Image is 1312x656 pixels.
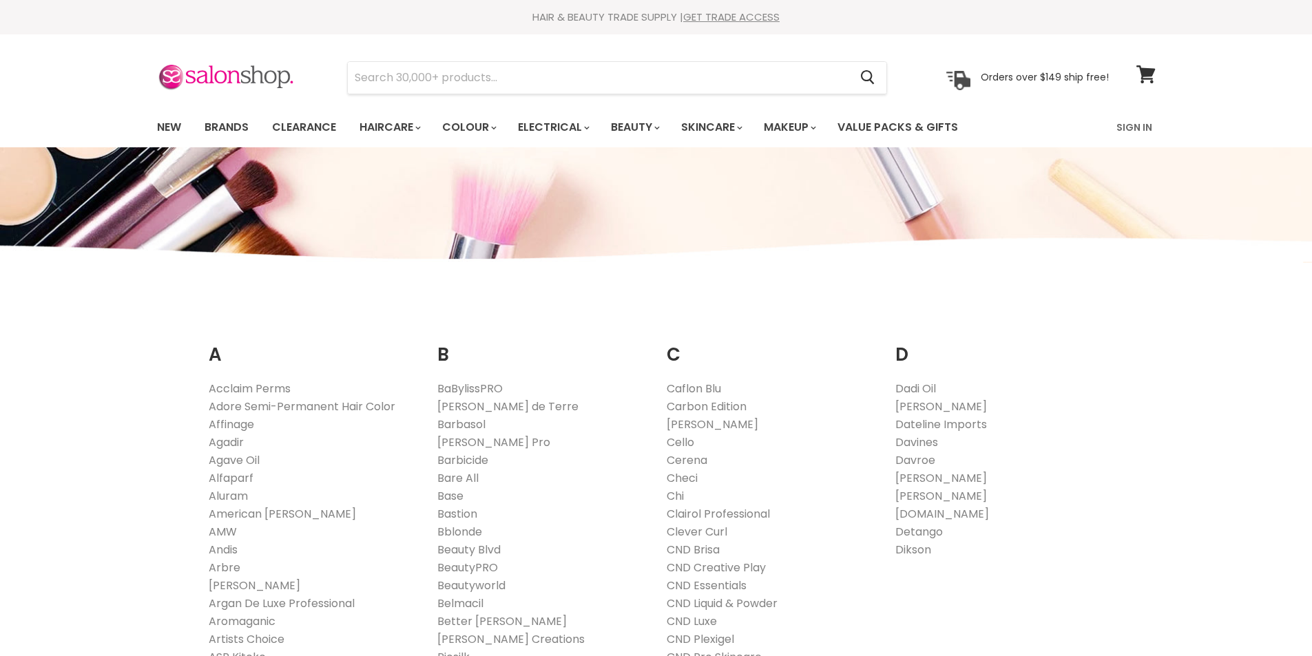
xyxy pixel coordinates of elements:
[140,10,1173,24] div: HAIR & BEAUTY TRADE SUPPLY |
[209,323,417,369] h2: A
[895,381,936,396] a: Dadi Oil
[349,113,429,142] a: Haircare
[209,470,253,486] a: Alfaparf
[209,524,237,540] a: AMW
[981,71,1109,83] p: Orders over $149 ship free!
[667,578,747,593] a: CND Essentials
[348,62,850,94] input: Search
[437,613,567,629] a: Better [PERSON_NAME]
[1243,591,1298,642] iframe: Gorgias live chat messenger
[753,113,824,142] a: Makeup
[895,323,1104,369] h2: D
[209,452,260,468] a: Agave Oil
[667,488,684,504] a: Chi
[437,542,501,558] a: Beauty Blvd
[667,613,717,629] a: CND Luxe
[667,560,766,575] a: CND Creative Play
[209,560,240,575] a: Arbre
[209,542,238,558] a: Andis
[209,488,248,504] a: Aluram
[209,595,355,611] a: Argan De Luxe Professional
[147,113,191,142] a: New
[667,416,758,432] a: [PERSON_NAME]
[437,381,503,396] a: BaBylissPRO
[683,10,780,24] a: GET TRADE ACCESS
[667,506,770,522] a: Clairol Professional
[895,470,987,486] a: [PERSON_NAME]
[147,107,1039,147] ul: Main menu
[895,542,931,558] a: Dikson
[347,61,887,94] form: Product
[667,542,720,558] a: CND Brisa
[895,488,987,504] a: [PERSON_NAME]
[895,399,987,414] a: [PERSON_NAME]
[209,434,244,450] a: Agadir
[194,113,259,142] a: Brands
[432,113,505,142] a: Colour
[437,578,506,593] a: Beautyworld
[437,560,498,575] a: BeautyPRO
[209,416,254,432] a: Affinage
[437,595,483,611] a: Belmacil
[667,470,698,486] a: Checi
[209,381,291,396] a: Acclaim Perms
[667,323,875,369] h2: C
[667,631,734,647] a: CND Plexigel
[209,613,275,629] a: Aromaganic
[209,578,300,593] a: [PERSON_NAME]
[1108,113,1160,142] a: Sign In
[601,113,668,142] a: Beauty
[437,631,585,647] a: [PERSON_NAME] Creations
[850,62,886,94] button: Search
[437,323,646,369] h2: B
[895,452,935,468] a: Davroe
[437,524,482,540] a: Bblonde
[209,399,395,414] a: Adore Semi-Permanent Hair Color
[827,113,968,142] a: Value Packs & Gifts
[671,113,751,142] a: Skincare
[262,113,346,142] a: Clearance
[895,506,989,522] a: [DOMAIN_NAME]
[667,524,727,540] a: Clever Curl
[209,506,356,522] a: American [PERSON_NAME]
[667,452,707,468] a: Cerena
[437,470,479,486] a: Bare All
[895,416,987,432] a: Dateline Imports
[667,381,721,396] a: Caflon Blu
[895,524,943,540] a: Detango
[667,399,747,414] a: Carbon Edition
[667,595,778,611] a: CND Liquid & Powder
[437,506,477,522] a: Bastion
[667,434,694,450] a: Cello
[508,113,598,142] a: Electrical
[209,631,284,647] a: Artists Choice
[140,107,1173,147] nav: Main
[437,452,488,468] a: Barbicide
[437,434,550,450] a: [PERSON_NAME] Pro
[437,416,486,432] a: Barbasol
[895,434,938,450] a: Davines
[437,399,579,414] a: [PERSON_NAME] de Terre
[437,488,464,504] a: Base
